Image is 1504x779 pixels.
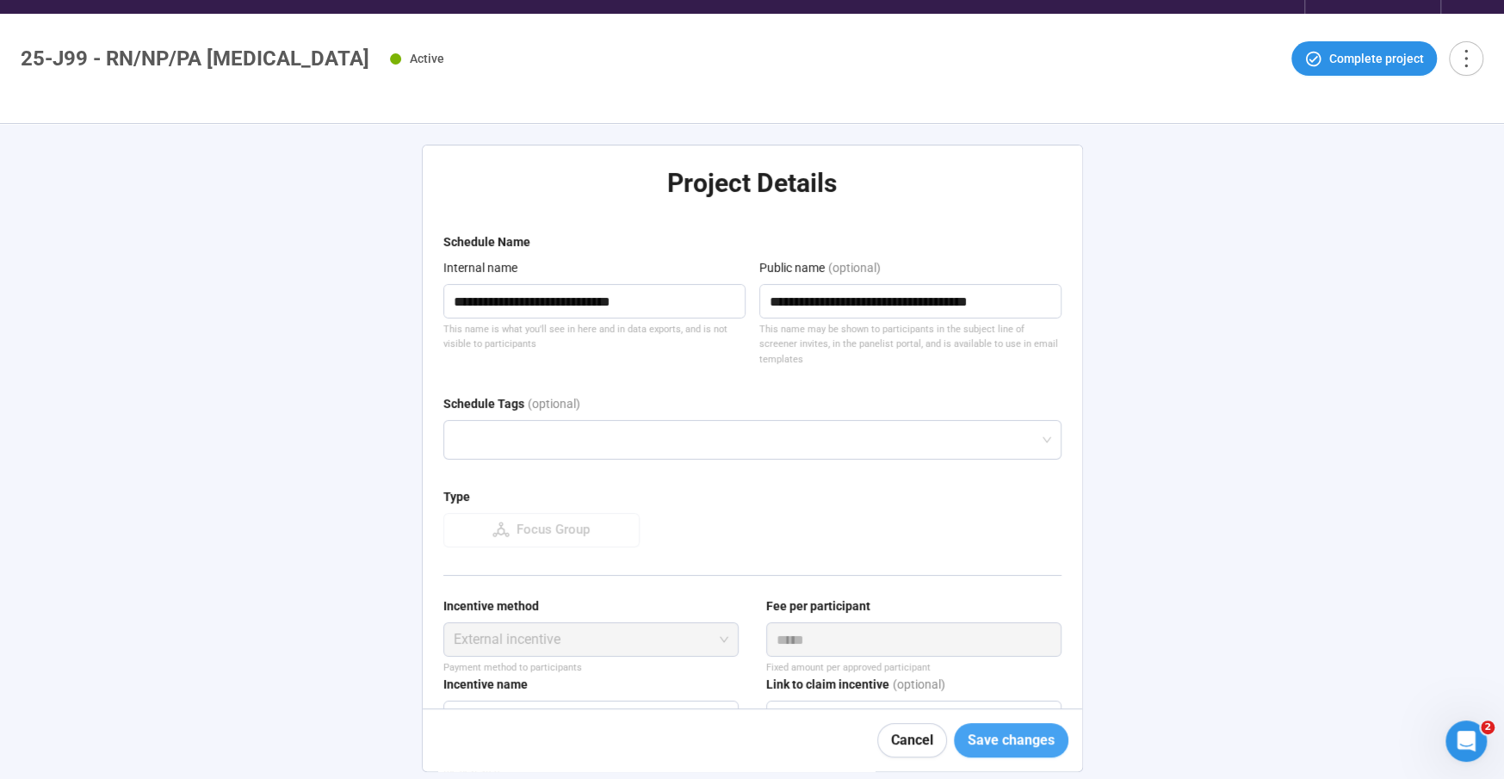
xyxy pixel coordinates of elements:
[893,675,945,701] div: (optional)
[766,660,1061,675] div: Fixed amount per approved participant
[443,167,1061,200] h2: Project Details
[443,597,539,615] div: Incentive method
[454,623,728,656] span: External incentive
[1449,41,1483,76] button: more
[21,46,369,71] h1: 25-J99 - RN/NP/PA [MEDICAL_DATA]
[443,322,746,352] div: This name is what you'll see in here and in data exports, and is not visible to participants
[492,521,510,538] span: deployment-unit
[410,52,444,65] span: Active
[443,394,524,413] div: Schedule Tags
[443,232,530,251] div: Schedule Name
[443,487,470,506] div: Type
[759,258,825,277] div: Public name
[443,258,517,277] div: Internal name
[443,660,739,675] p: Payment method to participants
[510,520,590,541] div: Focus Group
[443,675,528,694] div: Incentive name
[766,597,870,615] div: Fee per participant
[1329,49,1424,68] span: Complete project
[528,394,580,420] div: (optional)
[1481,720,1495,734] span: 2
[1445,720,1487,762] iframe: Intercom live chat
[1291,41,1437,76] button: Complete project
[1454,46,1477,70] span: more
[828,258,881,284] div: (optional)
[877,723,947,757] button: Cancel
[891,729,933,751] span: Cancel
[759,322,1061,367] div: This name may be shown to participants in the subject line of screener invites, in the panelist p...
[766,675,889,694] div: Link to claim incentive
[954,723,1068,757] button: Save changes
[968,729,1055,751] span: Save changes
